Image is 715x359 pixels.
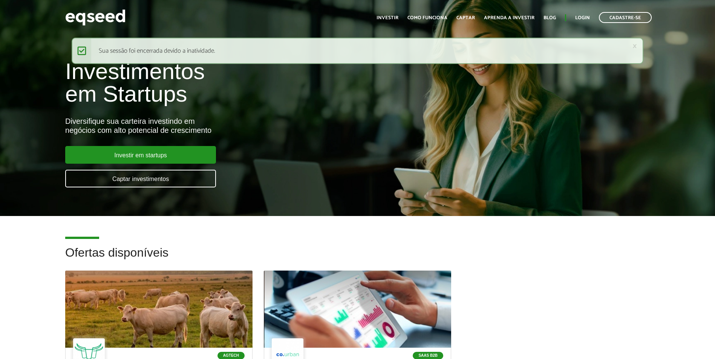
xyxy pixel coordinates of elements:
[65,117,412,135] div: Diversifique sua carteira investindo em negócios com alto potencial de crescimento
[544,15,556,20] a: Blog
[72,38,644,64] div: Sua sessão foi encerrada devido a inatividade.
[65,170,216,187] a: Captar investimentos
[575,15,590,20] a: Login
[65,246,650,271] h2: Ofertas disponíveis
[632,42,637,50] a: ×
[599,12,652,23] a: Cadastre-se
[65,8,126,27] img: EqSeed
[456,15,475,20] a: Captar
[484,15,534,20] a: Aprenda a investir
[407,15,447,20] a: Como funciona
[377,15,398,20] a: Investir
[65,146,216,164] a: Investir em startups
[65,60,412,105] h1: Investimentos em Startups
